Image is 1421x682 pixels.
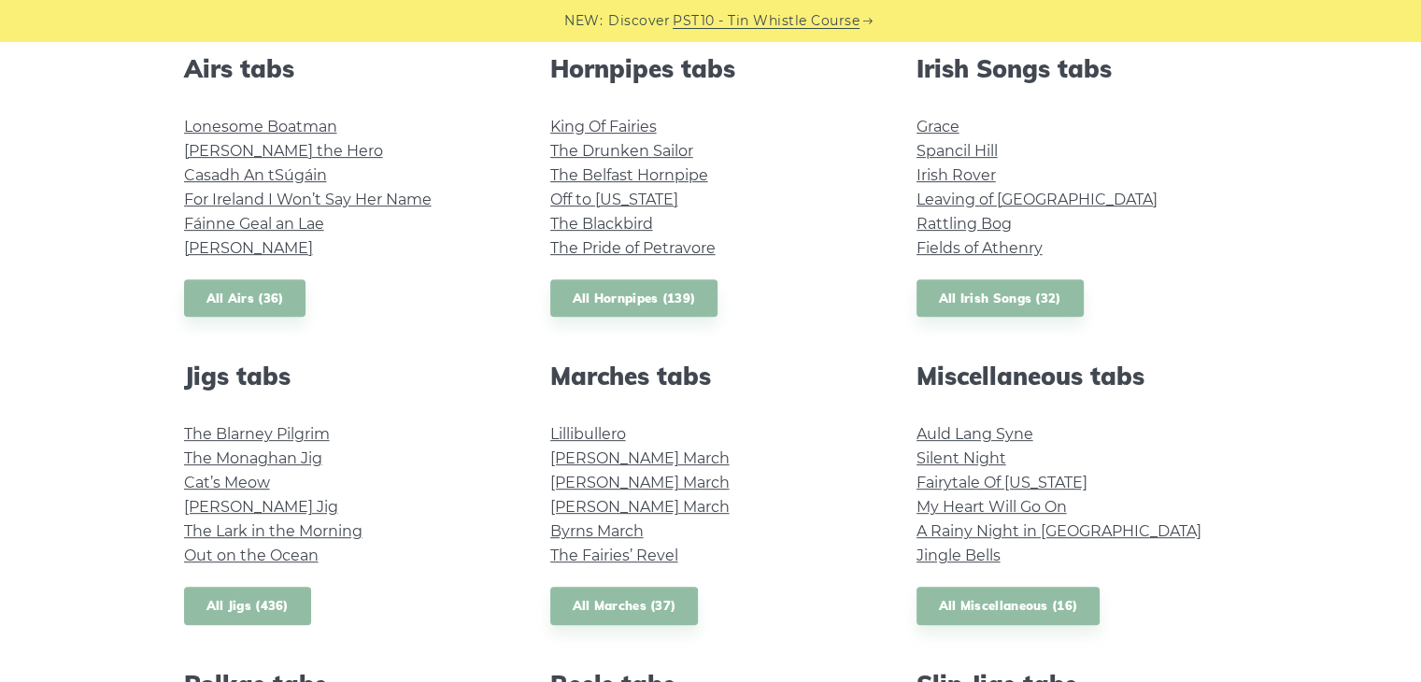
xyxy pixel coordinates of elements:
a: [PERSON_NAME] March [550,498,730,516]
a: Byrns March [550,522,644,540]
a: Lillibullero [550,425,626,443]
h2: Marches tabs [550,362,872,391]
a: King Of Fairies [550,118,657,135]
a: Out on the Ocean [184,547,319,564]
a: Spancil Hill [917,142,998,160]
a: Silent Night [917,449,1006,467]
a: Fairytale Of [US_STATE] [917,474,1087,491]
a: My Heart Will Go On [917,498,1067,516]
h2: Jigs tabs [184,362,505,391]
h2: Hornpipes tabs [550,54,872,83]
span: NEW: [564,10,603,32]
a: Irish Rover [917,166,996,184]
a: All Airs (36) [184,279,306,318]
a: Cat’s Meow [184,474,270,491]
a: Lonesome Boatman [184,118,337,135]
a: All Hornpipes (139) [550,279,718,318]
a: [PERSON_NAME] Jig [184,498,338,516]
a: [PERSON_NAME] [184,239,313,257]
a: The Monaghan Jig [184,449,322,467]
a: The Blarney Pilgrim [184,425,330,443]
a: The Blackbird [550,215,653,233]
a: [PERSON_NAME] March [550,449,730,467]
a: [PERSON_NAME] the Hero [184,142,383,160]
a: Auld Lang Syne [917,425,1033,443]
a: For Ireland I Won’t Say Her Name [184,191,432,208]
a: Grace [917,118,959,135]
a: A Rainy Night in [GEOGRAPHIC_DATA] [917,522,1201,540]
a: The Lark in the Morning [184,522,362,540]
a: All Marches (37) [550,587,699,625]
a: All Jigs (436) [184,587,311,625]
h2: Miscellaneous tabs [917,362,1238,391]
a: Rattling Bog [917,215,1012,233]
a: The Drunken Sailor [550,142,693,160]
h2: Irish Songs tabs [917,54,1238,83]
h2: Airs tabs [184,54,505,83]
a: Fields of Athenry [917,239,1043,257]
a: [PERSON_NAME] March [550,474,730,491]
a: Leaving of [GEOGRAPHIC_DATA] [917,191,1158,208]
span: Discover [608,10,670,32]
a: Casadh An tSúgáin [184,166,327,184]
a: All Miscellaneous (16) [917,587,1101,625]
a: The Belfast Hornpipe [550,166,708,184]
a: The Pride of Petravore [550,239,716,257]
a: Fáinne Geal an Lae [184,215,324,233]
a: All Irish Songs (32) [917,279,1084,318]
a: Jingle Bells [917,547,1001,564]
a: PST10 - Tin Whistle Course [673,10,860,32]
a: The Fairies’ Revel [550,547,678,564]
a: Off to [US_STATE] [550,191,678,208]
